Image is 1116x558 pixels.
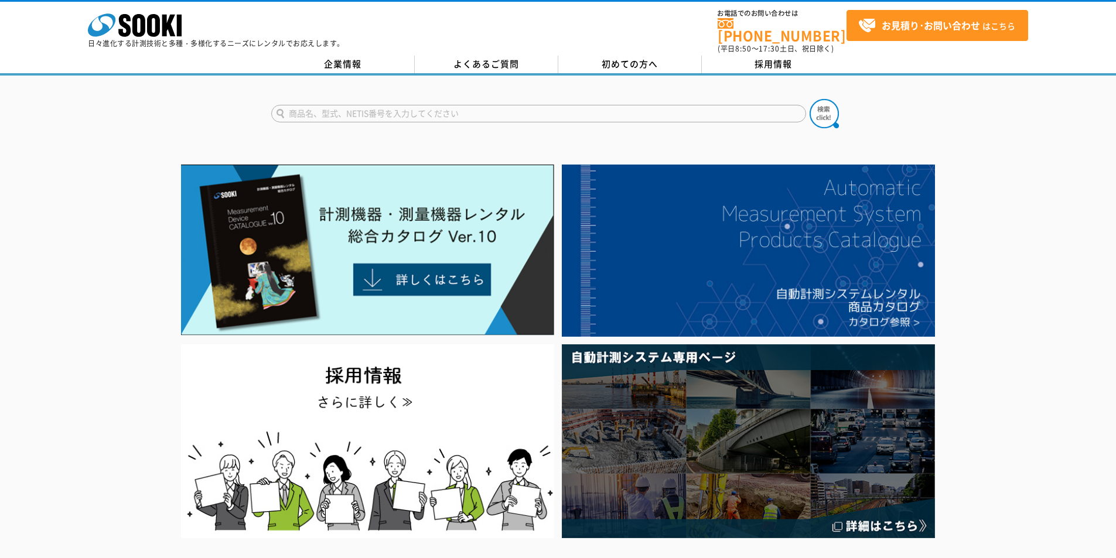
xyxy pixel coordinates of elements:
[735,43,752,54] span: 8:50
[718,18,847,42] a: [PHONE_NUMBER]
[882,18,980,32] strong: お見積り･お問い合わせ
[562,165,935,337] img: 自動計測システムカタログ
[562,344,935,538] img: 自動計測システム専用ページ
[558,56,702,73] a: 初めての方へ
[810,99,839,128] img: btn_search.png
[88,40,344,47] p: 日々進化する計測技術と多種・多様化するニーズにレンタルでお応えします。
[181,165,554,336] img: Catalog Ver10
[718,43,834,54] span: (平日 ～ 土日、祝日除く)
[718,10,847,17] span: お電話でのお問い合わせは
[271,105,806,122] input: 商品名、型式、NETIS番号を入力してください
[858,17,1015,35] span: はこちら
[181,344,554,538] img: SOOKI recruit
[602,57,658,70] span: 初めての方へ
[847,10,1028,41] a: お見積り･お問い合わせはこちら
[271,56,415,73] a: 企業情報
[759,43,780,54] span: 17:30
[702,56,845,73] a: 採用情報
[415,56,558,73] a: よくあるご質問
